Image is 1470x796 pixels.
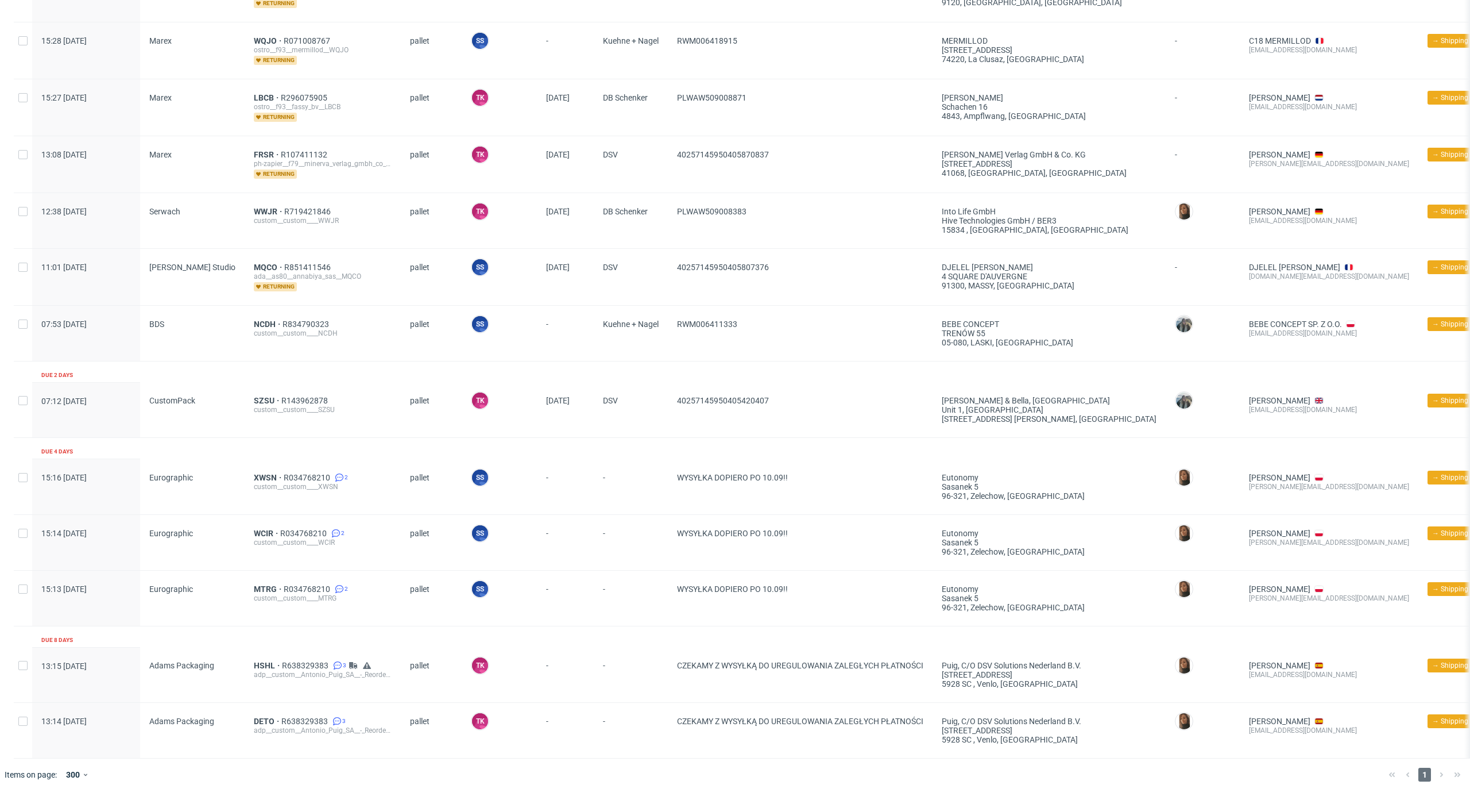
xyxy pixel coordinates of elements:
div: MERMILLOD [942,36,1156,45]
figcaption: TK [472,203,488,220]
a: C18 MERMILLOD [1249,36,1311,45]
a: FRSR [254,150,281,159]
div: [EMAIL_ADDRESS][DOMAIN_NAME] [1249,726,1409,735]
span: 13:08 [DATE] [41,150,87,159]
a: [PERSON_NAME] [1249,473,1310,482]
div: [EMAIL_ADDRESS][DOMAIN_NAME] [1249,216,1409,225]
div: ostro__f93__fassy_bv__LBCB [254,102,392,111]
span: Adams Packaging [149,717,214,726]
div: 300 [61,767,82,783]
span: CZEKAMY Z WYSYŁKĄ DO UREGULOWANIA ZALEGŁYCH PŁATNOŚCI [677,717,923,726]
span: DSV [603,396,659,424]
span: pallet [410,36,452,65]
div: custom__custom____MTRG [254,594,392,603]
span: [DATE] [546,207,570,216]
a: [PERSON_NAME] [1249,396,1310,405]
a: [PERSON_NAME] [1249,93,1310,102]
span: 15:13 [DATE] [41,584,87,594]
span: R719421846 [284,207,333,216]
span: 07:12 [DATE] [41,397,87,406]
span: HSHL [254,661,282,670]
div: adp__custom__Antonio_Puig_SA__-_Reorder_of_2_shipping_boxes_2_x_48k__HSHL [254,670,392,679]
span: 1 [1418,768,1431,782]
span: 15:27 [DATE] [41,93,87,102]
img: Angelina Marć [1176,581,1192,597]
span: pallet [410,150,452,179]
div: [EMAIL_ADDRESS][DOMAIN_NAME] [1249,102,1409,111]
span: pallet [410,529,452,556]
span: Marex [149,93,172,102]
span: WYSYŁKA DOPIERO PO 10.09!! [677,473,788,482]
div: Sasanek 5 [942,594,1156,603]
span: pallet [410,473,452,501]
a: 3 [330,717,346,726]
div: BEBE CONCEPT [942,320,1156,329]
span: 3 [342,717,346,726]
span: 07:53 [DATE] [41,320,87,329]
span: Eurographic [149,529,193,538]
div: Eutonomy [942,473,1156,482]
span: Serwach [149,207,180,216]
div: [PERSON_NAME][EMAIL_ADDRESS][DOMAIN_NAME] [1249,594,1409,603]
div: Due 2 days [41,371,73,380]
div: 05-080, LASKI , [GEOGRAPHIC_DATA] [942,338,1156,347]
span: 2 [341,529,345,538]
span: MQCO [254,263,284,272]
span: 11:01 [DATE] [41,263,87,272]
div: Schachen 16 [942,102,1156,111]
a: R071008767 [284,36,332,45]
div: into life GmbH [942,207,1156,216]
div: [PERSON_NAME][EMAIL_ADDRESS][DOMAIN_NAME] [1249,482,1409,491]
span: Marex [149,36,172,45]
a: NCDH [254,320,283,329]
span: 2 [345,473,348,482]
div: [PERSON_NAME] & Bella, [GEOGRAPHIC_DATA] [942,396,1156,405]
div: Eutonomy [942,584,1156,594]
span: R143962878 [281,396,330,405]
div: custom__custom____WCIR [254,538,392,547]
span: → Shipping [1432,93,1468,103]
div: 4 SQUARE D'AUVERGNE [942,272,1156,281]
a: BEBE CONCEPT SP. Z O.O. [1249,320,1342,329]
img: Zeniuk Magdalena [1176,393,1192,409]
span: [DATE] [546,93,570,102]
figcaption: SS [472,470,488,486]
span: - [546,584,585,612]
span: - [603,717,659,744]
div: [EMAIL_ADDRESS][DOMAIN_NAME] [1249,670,1409,679]
span: Adams Packaging [149,661,214,670]
span: 40257145950405420407 [677,396,769,405]
div: [STREET_ADDRESS] [PERSON_NAME] , [GEOGRAPHIC_DATA] [942,414,1156,424]
span: pallet [410,584,452,612]
div: 4843, Ampflwang , [GEOGRAPHIC_DATA] [942,111,1156,121]
div: [STREET_ADDRESS] [942,726,1156,735]
span: pallet [410,263,452,291]
div: ph-zapier__f79__minerva_verlag_gmbh_co_kg__FRSR [254,159,392,168]
a: R034768210 [280,529,329,538]
div: ada__as80__annabiya_sas__MQCO [254,272,392,281]
div: 74220, La Clusaz , [GEOGRAPHIC_DATA] [942,55,1156,64]
div: 96-321, Zelechow , [GEOGRAPHIC_DATA] [942,547,1156,556]
div: [PERSON_NAME][EMAIL_ADDRESS][DOMAIN_NAME] [1249,538,1409,547]
div: [PERSON_NAME] [942,93,1156,102]
a: WCIR [254,529,280,538]
div: Unit 1, [GEOGRAPHIC_DATA] [942,405,1156,414]
span: Eurographic [149,584,193,594]
span: 2 [345,584,348,594]
div: Puig, C/o DSV Solutions Nederland B.V. [942,661,1156,670]
img: Angelina Marć [1176,203,1192,220]
span: - [603,584,659,612]
img: Angelina Marć [1176,713,1192,729]
span: → Shipping [1432,319,1468,329]
figcaption: TK [472,90,488,106]
span: R034768210 [284,584,332,594]
div: [DOMAIN_NAME][EMAIL_ADDRESS][DOMAIN_NAME] [1249,272,1409,281]
a: R107411132 [281,150,330,159]
div: custom__custom____WWJR [254,216,392,225]
span: pallet [410,207,452,234]
div: Due 4 days [41,447,73,456]
div: 96-321, Zelechow , [GEOGRAPHIC_DATA] [942,491,1156,501]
